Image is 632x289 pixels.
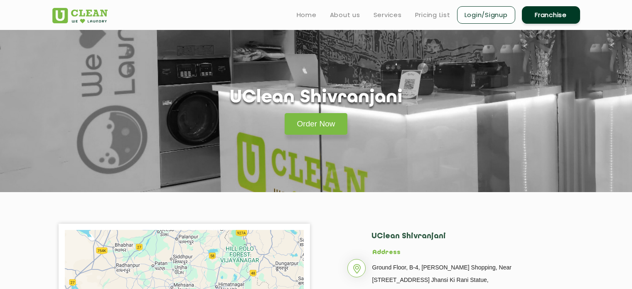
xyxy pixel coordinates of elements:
a: Services [374,10,402,20]
a: Pricing List [415,10,450,20]
a: Franchise [522,6,580,24]
a: Order Now [285,113,348,135]
a: Login/Signup [457,6,515,24]
a: About us [330,10,360,20]
img: UClean Laundry and Dry Cleaning [52,8,108,23]
h5: Address [372,249,549,257]
h1: UClean Shivranjani [230,87,403,109]
h2: UClean Shivranjani [371,232,549,249]
a: Home [297,10,317,20]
